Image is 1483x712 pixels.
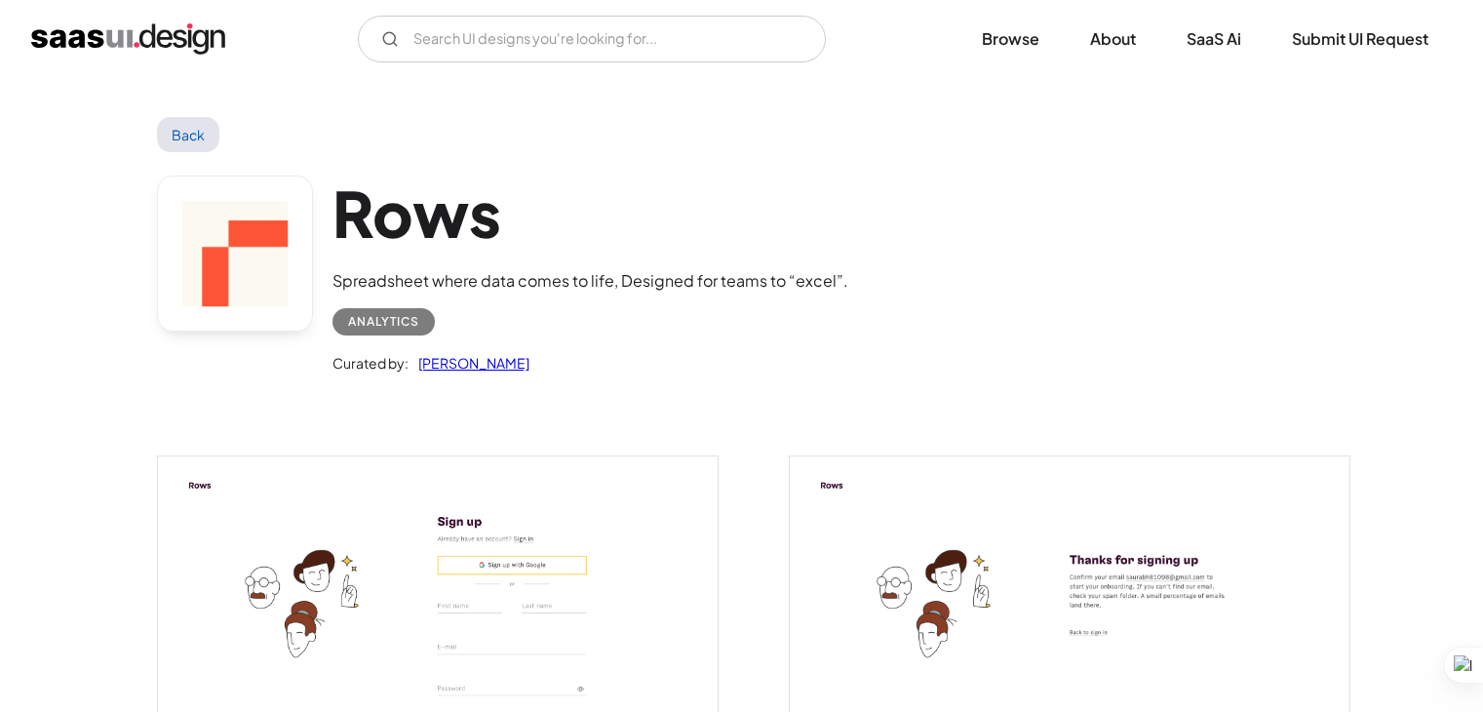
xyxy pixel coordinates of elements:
a: Submit UI Request [1268,18,1452,60]
div: Curated by: [332,351,409,375]
input: Search UI designs you're looking for... [358,16,826,62]
a: SaaS Ai [1163,18,1265,60]
a: home [31,23,225,55]
form: Email Form [358,16,826,62]
h1: Rows [332,176,848,251]
a: Browse [958,18,1063,60]
a: Back [157,117,220,152]
a: [PERSON_NAME] [409,351,529,375]
div: Analytics [348,310,419,334]
a: About [1067,18,1159,60]
div: Spreadsheet where data comes to life, Designed for teams to “excel”. [332,269,848,293]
